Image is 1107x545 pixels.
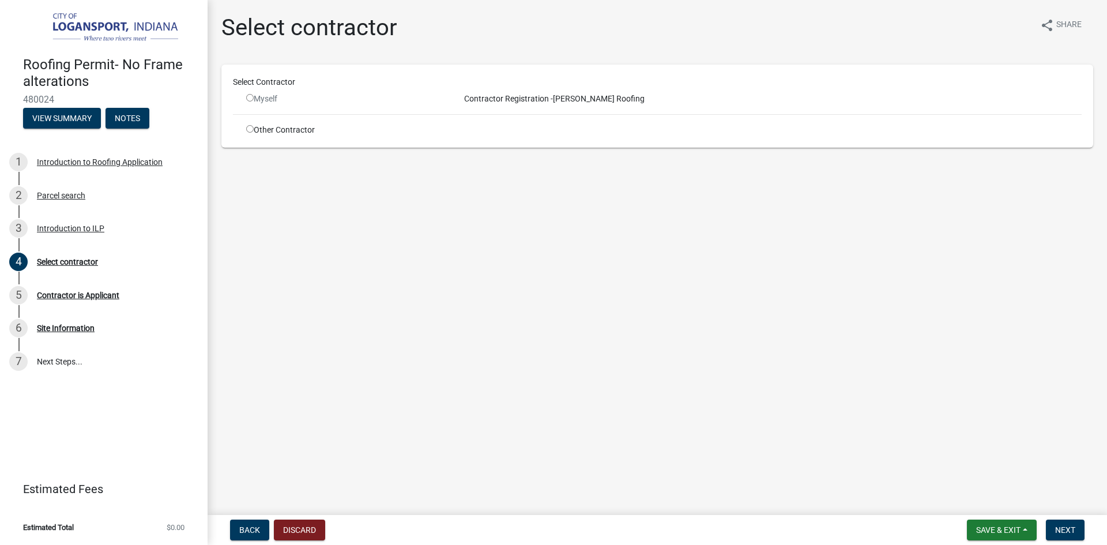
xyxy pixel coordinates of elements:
h1: Select contractor [221,14,397,42]
span: Estimated Total [23,524,74,531]
div: 2 [9,186,28,205]
h4: Roofing Permit- No Frame alterations [23,57,198,90]
div: Contractor is Applicant [37,291,119,299]
button: Next [1046,520,1085,540]
span: Contractor Registration - [460,94,553,103]
wm-modal-confirm: Summary [23,115,101,124]
span: Back [239,525,260,535]
span: Next [1055,525,1075,535]
button: Back [230,520,269,540]
button: View Summary [23,108,101,129]
button: shareShare [1031,14,1091,36]
div: Site Information [37,324,95,332]
div: Introduction to Roofing Application [37,158,163,166]
div: 4 [9,253,28,271]
button: Discard [274,520,325,540]
span: $0.00 [167,524,184,531]
span: 480024 [23,94,184,105]
div: 5 [9,286,28,305]
div: [PERSON_NAME] Roofing [451,93,1090,105]
div: Other Contractor [238,124,451,136]
div: Select contractor [37,258,98,266]
div: 6 [9,319,28,337]
div: Select Contractor [224,76,1090,88]
a: Estimated Fees [9,478,189,501]
span: Share [1056,18,1082,32]
span: Save & Exit [976,525,1021,535]
div: Introduction to ILP [37,224,104,232]
div: Parcel search [37,191,85,200]
div: 7 [9,352,28,371]
wm-modal-confirm: Notes [106,115,149,124]
div: 3 [9,219,28,238]
div: Myself [246,93,442,105]
img: City of Logansport, Indiana [23,12,189,44]
button: Save & Exit [967,520,1037,540]
div: 1 [9,153,28,171]
button: Notes [106,108,149,129]
i: share [1040,18,1054,32]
